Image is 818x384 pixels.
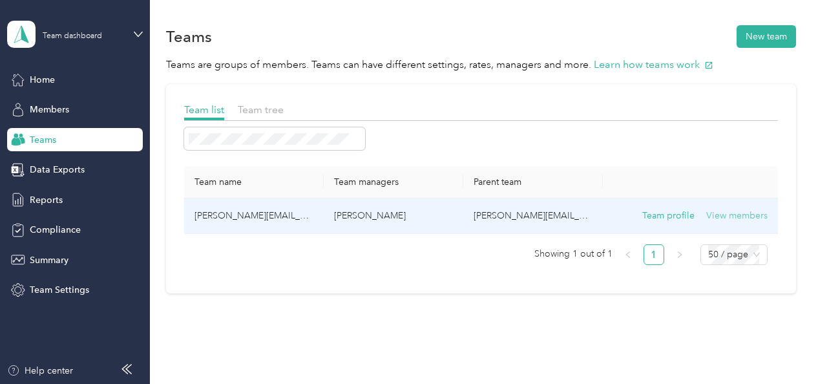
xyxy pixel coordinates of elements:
[30,73,55,87] span: Home
[644,244,664,265] li: 1
[624,251,632,259] span: left
[669,244,690,265] button: right
[30,283,89,297] span: Team Settings
[737,25,796,48] button: New team
[184,166,324,198] th: Team name
[463,166,603,198] th: Parent team
[463,198,603,234] td: scott.ryan@optioncare.com
[30,193,63,207] span: Reports
[30,133,56,147] span: Teams
[644,245,664,264] a: 1
[43,32,102,40] div: Team dashboard
[706,209,768,223] button: View members
[166,30,212,43] h1: Teams
[166,57,796,73] p: Teams are groups of members. Teams can have different settings, rates, managers and more.
[594,57,713,73] button: Learn how teams work
[669,244,690,265] li: Next Page
[618,244,638,265] button: left
[676,251,684,259] span: right
[746,312,818,384] iframe: Everlance-gr Chat Button Frame
[618,244,638,265] li: Previous Page
[184,198,324,234] td: rene.pederson@optioncare.com
[642,209,695,223] button: Team profile
[238,103,284,116] span: Team tree
[324,166,463,198] th: Team managers
[184,103,224,116] span: Team list
[30,253,68,267] span: Summary
[334,209,453,223] p: [PERSON_NAME]
[30,223,81,237] span: Compliance
[30,103,69,116] span: Members
[534,244,613,264] span: Showing 1 out of 1
[7,364,73,378] button: Help center
[700,244,768,265] div: Page Size
[708,245,760,264] span: 50 / page
[30,163,85,176] span: Data Exports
